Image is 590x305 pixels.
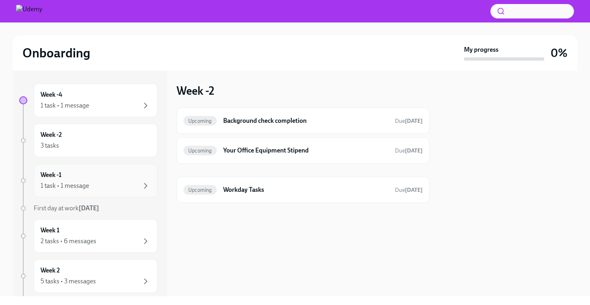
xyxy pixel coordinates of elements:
div: 2 tasks • 6 messages [41,237,96,246]
span: Due [395,147,423,154]
span: Upcoming [183,187,217,193]
strong: [DATE] [405,147,423,154]
h6: Your Office Equipment Stipend [223,146,389,155]
a: Week -41 task • 1 message [19,83,157,117]
h2: Onboarding [22,45,90,61]
strong: [DATE] [79,204,99,212]
h6: Background check completion [223,116,389,125]
a: UpcomingYour Office Equipment StipendDue[DATE] [183,144,423,157]
span: Due [395,118,423,124]
a: Week -11 task • 1 message [19,164,157,197]
span: Upcoming [183,118,217,124]
h6: Week 1 [41,226,59,235]
span: September 2nd, 2025 06:30 [395,186,423,194]
a: First day at work[DATE] [19,204,157,213]
span: First day at work [34,204,99,212]
span: Upcoming [183,148,217,154]
a: UpcomingWorkday TasksDue[DATE] [183,183,423,196]
a: Week 12 tasks • 6 messages [19,219,157,253]
a: UpcomingBackground check completionDue[DATE] [183,114,423,127]
a: Week 25 tasks • 3 messages [19,259,157,293]
div: 1 task • 1 message [41,101,89,110]
div: 1 task • 1 message [41,181,89,190]
img: Udemy [16,5,42,18]
span: Due [395,187,423,193]
h3: Week -2 [177,83,214,98]
h6: Week -1 [41,171,61,179]
h6: Week 2 [41,266,60,275]
h6: Workday Tasks [223,185,389,194]
strong: My progress [464,45,498,54]
div: 5 tasks • 3 messages [41,277,96,286]
div: 3 tasks [41,141,59,150]
span: August 30th, 2025 06:30 [395,117,423,125]
strong: [DATE] [405,187,423,193]
h6: Week -2 [41,130,62,139]
span: September 9th, 2025 06:30 [395,147,423,155]
strong: [DATE] [405,118,423,124]
h6: Week -4 [41,90,62,99]
h3: 0% [551,46,568,60]
a: Week -23 tasks [19,124,157,157]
